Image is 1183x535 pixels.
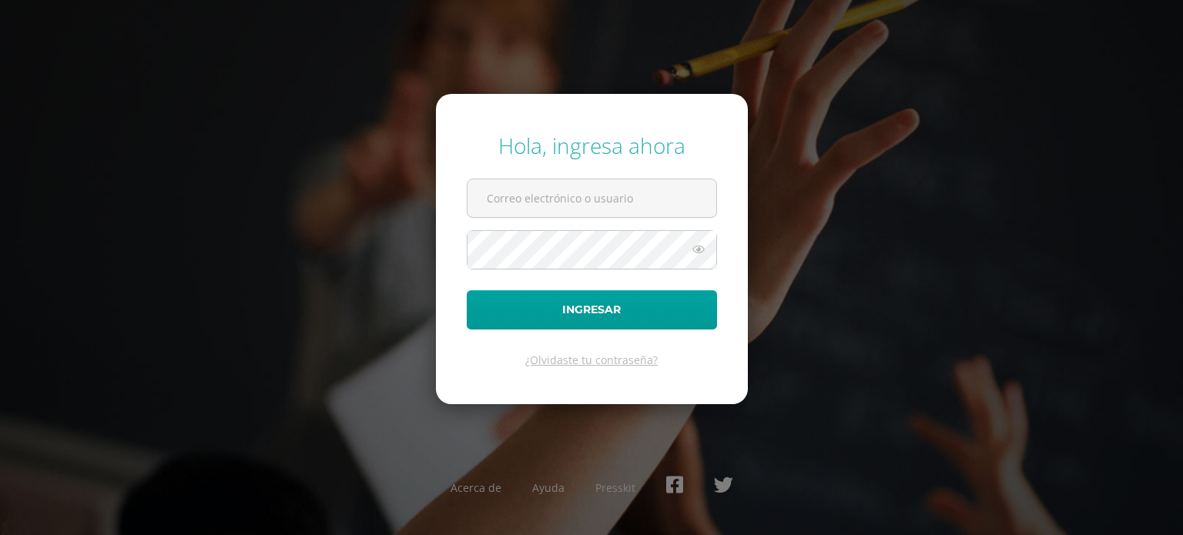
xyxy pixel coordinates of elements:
input: Correo electrónico o usuario [468,179,716,217]
a: Presskit [595,480,635,495]
div: Hola, ingresa ahora [467,131,717,160]
a: Acerca de [451,480,501,495]
a: ¿Olvidaste tu contraseña? [525,353,658,367]
a: Ayuda [532,480,565,495]
button: Ingresar [467,290,717,329]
